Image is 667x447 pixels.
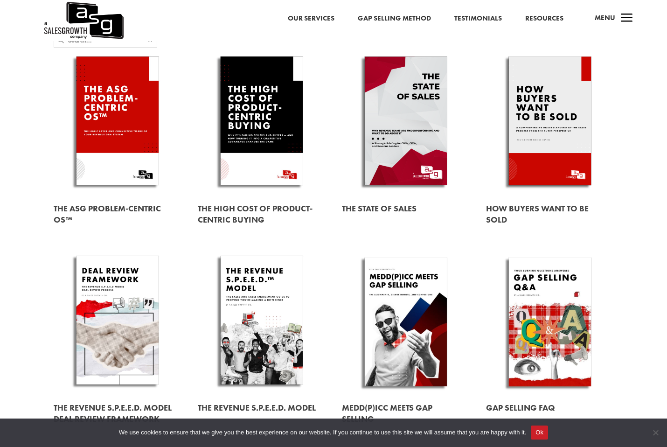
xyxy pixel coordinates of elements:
span: Menu [595,13,615,22]
a: Gap Selling Method [358,13,431,25]
a: Resources [525,13,563,25]
span: a [618,9,636,28]
button: Ok [531,426,548,440]
a: Testimonials [454,13,502,25]
span: We use cookies to ensure that we give you the best experience on our website. If you continue to ... [119,428,526,437]
a: Our Services [288,13,334,25]
span: No [651,428,660,437]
